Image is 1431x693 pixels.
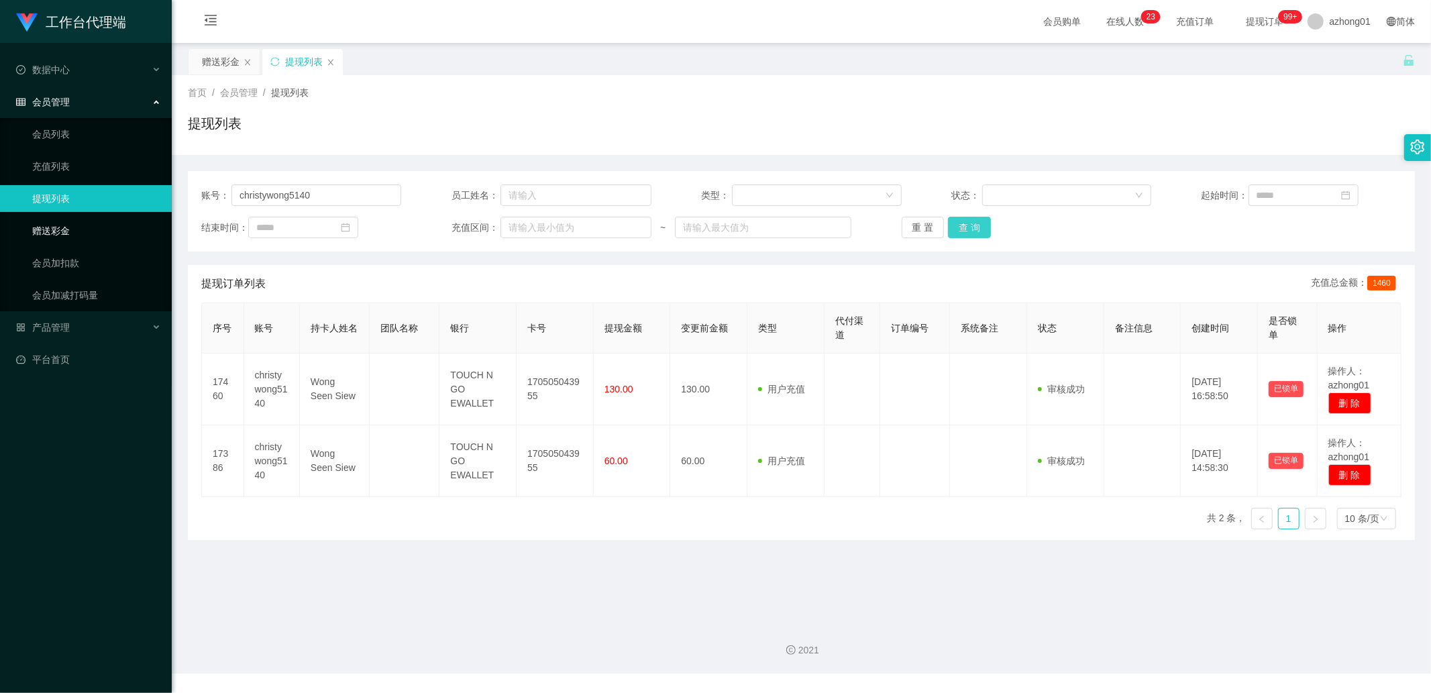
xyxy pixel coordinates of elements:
span: ~ [651,221,675,235]
span: 审核成功 [1038,456,1085,466]
input: 请输入 [500,184,651,206]
span: 团队名称 [380,323,418,333]
span: 用户充值 [758,456,805,466]
div: 10 条/页 [1345,509,1379,529]
span: 充值区间： [452,221,500,235]
span: / [212,87,215,98]
i: 图标: sync [270,57,280,66]
button: 重 置 [902,217,945,238]
td: Wong Seen Siew [300,425,370,497]
span: 提现订单列表 [201,276,266,292]
span: 持卡人姓名 [311,323,358,333]
a: 会员加减打码量 [32,282,161,309]
td: 17460 [202,354,244,425]
li: 下一页 [1305,508,1326,529]
span: 结束时间： [201,221,248,235]
a: 会员加扣款 [32,250,161,276]
button: 删 除 [1328,392,1371,414]
i: 图标: global [1387,17,1396,26]
sup: 23 [1141,10,1161,23]
span: 充值订单 [1169,17,1220,26]
i: 图标: down [1135,191,1143,201]
td: Wong Seen Siew [300,354,370,425]
td: christywong5140 [244,425,300,497]
span: 卡号 [527,323,546,333]
input: 请输入 [231,184,401,206]
i: 图标: menu-fold [188,1,233,44]
span: 变更前金额 [681,323,728,333]
div: 提现列表 [285,49,323,74]
i: 图标: left [1258,515,1266,523]
span: 审核成功 [1038,384,1085,394]
td: TOUCH N GO EWALLET [439,425,517,497]
p: 3 [1151,10,1155,23]
span: 130.00 [604,384,633,394]
span: 员工姓名： [452,189,500,203]
span: 数据中心 [16,64,70,75]
td: 17386 [202,425,244,497]
span: 状态： [951,189,982,203]
i: 图标: calendar [1341,191,1350,200]
div: 2021 [182,643,1420,657]
td: 130.00 [670,354,747,425]
i: 图标: close [244,58,252,66]
a: 图标: dashboard平台首页 [16,346,161,373]
img: logo.9652507e.png [16,13,38,32]
span: 操作人：azhong01 [1328,437,1370,462]
td: 60.00 [670,425,747,497]
span: 操作 [1328,323,1347,333]
span: 系统备注 [961,323,998,333]
span: 会员管理 [16,97,70,107]
td: TOUCH N GO EWALLET [439,354,517,425]
span: 类型 [758,323,777,333]
span: 序号 [213,323,231,333]
span: 提现列表 [271,87,309,98]
span: 60.00 [604,456,628,466]
i: 图标: down [886,191,894,201]
td: 170505043955 [517,425,594,497]
i: 图标: appstore-o [16,323,25,332]
td: 170505043955 [517,354,594,425]
a: 工作台代理端 [16,16,126,27]
a: 会员列表 [32,121,161,148]
span: 类型： [701,189,732,203]
i: 图标: copyright [786,645,796,655]
i: 图标: down [1380,515,1388,524]
span: 订单编号 [891,323,929,333]
li: 1 [1278,508,1300,529]
div: 充值总金额： [1311,276,1401,292]
span: 备注信息 [1115,323,1153,333]
a: 提现列表 [32,185,161,212]
div: 赠送彩金 [202,49,240,74]
span: / [263,87,266,98]
i: 图标: close [327,58,335,66]
span: 提现订单 [1239,17,1290,26]
h1: 工作台代理端 [46,1,126,44]
sup: 980 [1278,10,1302,23]
i: 图标: calendar [341,223,350,232]
span: 创建时间 [1191,323,1229,333]
span: 状态 [1038,323,1057,333]
span: 用户充值 [758,384,805,394]
button: 删 除 [1328,464,1371,486]
span: 会员管理 [220,87,258,98]
li: 共 2 条， [1207,508,1246,529]
span: 在线人数 [1100,17,1151,26]
td: [DATE] 14:58:30 [1181,425,1258,497]
a: 充值列表 [32,153,161,180]
a: 赠送彩金 [32,217,161,244]
a: 1 [1279,509,1299,529]
p: 2 [1147,10,1151,23]
h1: 提现列表 [188,113,242,134]
td: [DATE] 16:58:50 [1181,354,1258,425]
td: christywong5140 [244,354,300,425]
i: 图标: unlock [1403,54,1415,66]
button: 已锁单 [1269,381,1304,397]
span: 首页 [188,87,207,98]
i: 图标: table [16,97,25,107]
span: 银行 [450,323,469,333]
span: 起始时间： [1202,189,1249,203]
span: 产品管理 [16,322,70,333]
span: 账号 [255,323,274,333]
li: 上一页 [1251,508,1273,529]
